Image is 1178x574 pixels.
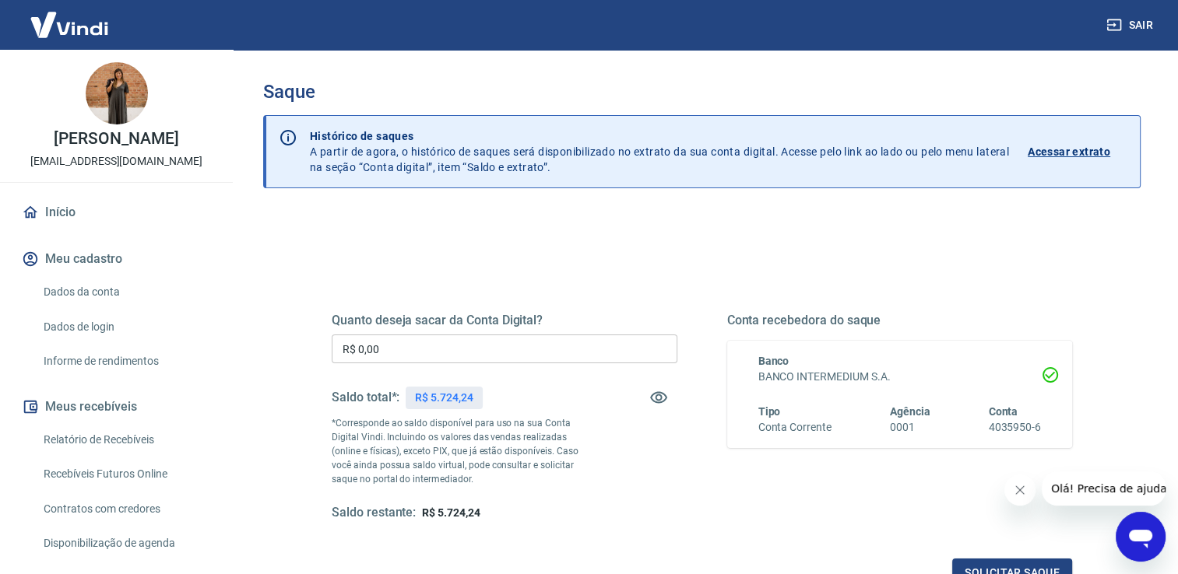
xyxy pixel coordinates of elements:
p: R$ 5.724,24 [415,390,473,406]
span: Olá! Precisa de ajuda? [9,11,131,23]
a: Contratos com credores [37,493,214,525]
a: Dados de login [37,311,214,343]
button: Meus recebíveis [19,390,214,424]
h6: 0001 [890,419,930,436]
h6: 4035950-6 [988,419,1041,436]
iframe: Button to launch messaging window [1116,512,1166,562]
h5: Conta recebedora do saque [727,313,1073,328]
span: Tipo [758,405,781,418]
a: Recebíveis Futuros Online [37,458,214,490]
p: Acessar extrato [1028,144,1110,159]
p: [PERSON_NAME] [54,131,178,147]
iframe: Message from company [1042,471,1166,506]
a: Relatório de Recebíveis [37,424,214,456]
button: Sair [1103,11,1159,40]
span: Agência [890,405,930,418]
span: Banco [758,355,789,367]
img: Vindi [19,1,120,48]
h5: Saldo restante: [332,505,416,521]
iframe: Close message [1004,474,1036,506]
h3: Saque [263,81,1141,103]
a: Informe de rendimentos [37,345,214,377]
a: Acessar extrato [1028,128,1127,175]
p: Histórico de saques [310,128,1009,144]
img: 4d6c15f7-c71a-4729-ae4d-d5b058f53428.jpeg [86,62,148,124]
a: Início [19,195,214,229]
p: A partir de agora, o histórico de saques será disponibilizado no extrato da sua conta digital. Ac... [310,128,1009,175]
p: [EMAIL_ADDRESS][DOMAIN_NAME] [30,153,202,170]
h5: Quanto deseja sacar da Conta Digital? [332,313,677,328]
h6: Conta Corrente [758,419,832,436]
a: Dados da conta [37,276,214,308]
button: Meu cadastro [19,242,214,276]
h6: BANCO INTERMEDIUM S.A. [758,369,1042,385]
a: Disponibilização de agenda [37,527,214,559]
span: R$ 5.724,24 [422,506,480,519]
p: *Corresponde ao saldo disponível para uso na sua Conta Digital Vindi. Incluindo os valores das ve... [332,416,591,486]
h5: Saldo total*: [332,390,399,405]
span: Conta [988,405,1018,418]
